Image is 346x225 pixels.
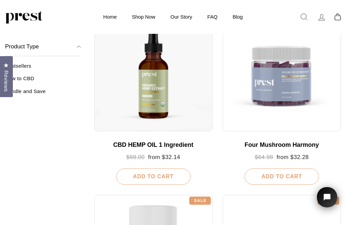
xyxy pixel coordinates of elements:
ul: Primary [97,10,250,23]
div: from $32.28 [229,154,334,161]
a: Bestsellers [5,63,81,74]
span: Reviews [2,70,10,92]
span: Add To Cart [262,174,302,179]
div: Sale [189,197,211,205]
span: $64.98 [255,154,273,160]
iframe: Tidio Chat [308,178,346,225]
a: Home [97,10,124,23]
span: $68.00 [126,154,145,160]
div: from $32.14 [101,154,206,161]
a: FAQ [201,10,224,23]
a: Bundle and Save [5,88,81,99]
a: Our Story [164,10,199,23]
div: Four Mushroom Harmony [229,141,334,149]
a: Four Mushroom Harmony $64.98 from $32.28 Add To Cart [223,13,341,185]
a: Blog [226,10,249,23]
div: CBD HEMP OIL 1 Ingredient [101,141,206,149]
a: New to CBD [5,75,81,87]
img: PREST ORGANICS [5,10,42,24]
button: Product Type [5,37,81,56]
a: Shop Now [125,10,162,23]
span: Add To Cart [133,174,173,179]
a: CBD HEMP OIL 1 Ingredient $68.00 from $32.14 Add To Cart [94,13,213,185]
